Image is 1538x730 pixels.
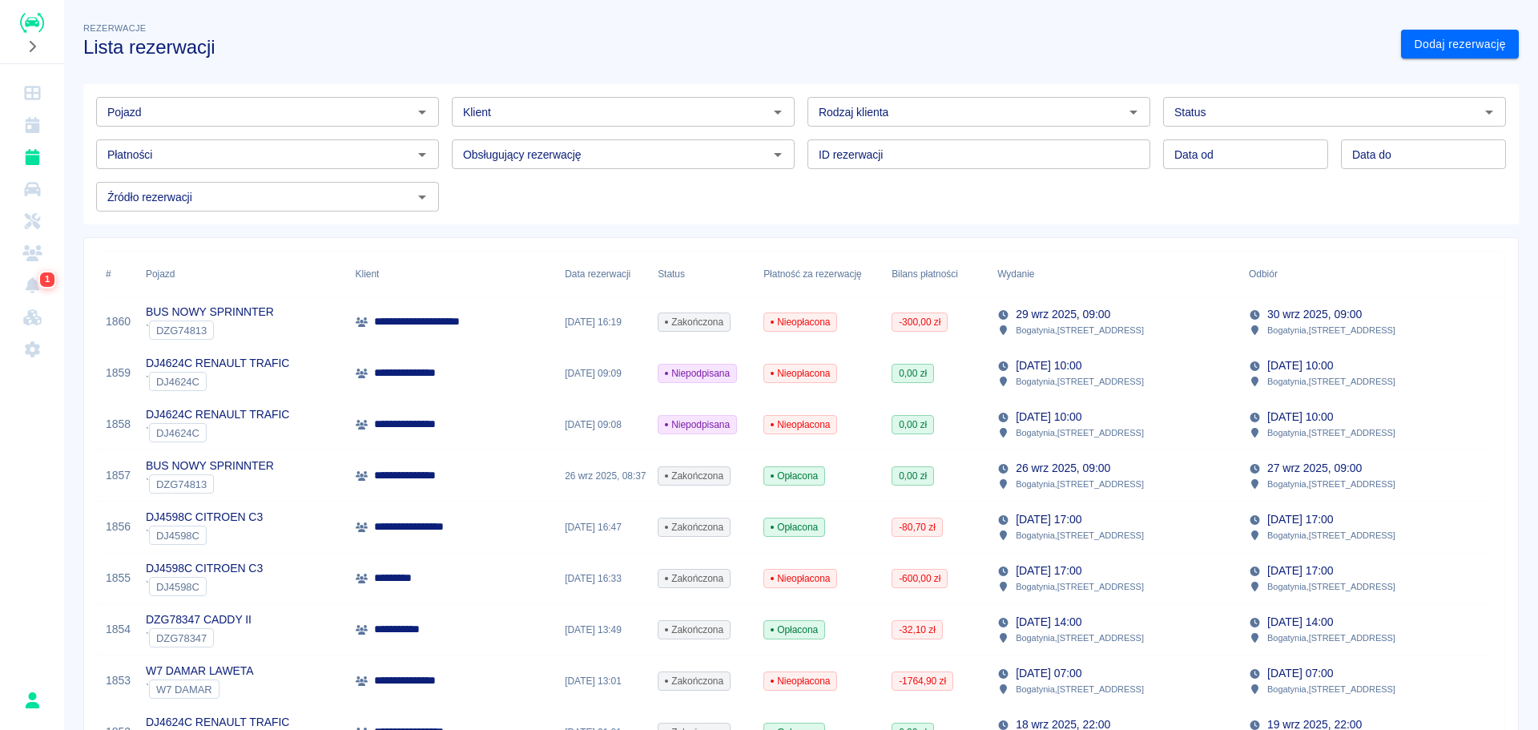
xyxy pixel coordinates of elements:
div: Pojazd [146,252,175,296]
p: Bogatynia , [STREET_ADDRESS] [1267,323,1395,337]
p: [DATE] 10:00 [1267,357,1333,374]
a: Kalendarz [6,109,58,141]
p: DJ4624C RENAULT TRAFIC [146,355,289,372]
div: Data rezerwacji [565,252,630,296]
div: 26 wrz 2025, 08:37 [557,450,650,502]
a: 1856 [106,518,131,535]
p: Bogatynia , [STREET_ADDRESS] [1016,579,1144,594]
p: [DATE] 07:00 [1267,665,1333,682]
p: Bogatynia , [STREET_ADDRESS] [1267,528,1395,542]
a: 1857 [106,467,131,484]
span: DJ4598C [150,581,206,593]
p: Bogatynia , [STREET_ADDRESS] [1016,425,1144,440]
p: [DATE] 17:00 [1267,563,1333,579]
p: 29 wrz 2025, 09:00 [1016,306,1110,323]
p: Bogatynia , [STREET_ADDRESS] [1016,631,1144,645]
a: Serwisy [6,205,58,237]
span: Zakończona [658,623,730,637]
div: [DATE] 16:33 [557,553,650,604]
p: 26 wrz 2025, 09:00 [1016,460,1110,477]
span: Nieopłacona [764,315,836,329]
div: # [98,252,138,296]
span: 1 [42,272,53,288]
p: [DATE] 10:00 [1016,357,1081,374]
span: Nieopłacona [764,674,836,688]
div: Status [658,252,685,296]
div: Data rezerwacji [557,252,650,296]
p: [DATE] 10:00 [1016,409,1081,425]
div: [DATE] 09:08 [557,399,650,450]
span: Opłacona [764,623,824,637]
a: Ustawienia [6,333,58,365]
span: W7 DAMAR [150,684,219,696]
div: [DATE] 09:09 [557,348,650,399]
div: ` [146,526,263,545]
p: [DATE] 14:00 [1016,614,1081,631]
div: [DATE] 13:01 [557,655,650,707]
p: [DATE] 17:00 [1016,511,1081,528]
p: Bogatynia , [STREET_ADDRESS] [1016,682,1144,696]
p: Bogatynia , [STREET_ADDRESS] [1267,579,1395,594]
p: [DATE] 17:00 [1267,511,1333,528]
div: ` [146,577,263,596]
button: Otwórz [411,186,433,208]
span: Opłacona [764,469,824,483]
div: # [106,252,111,296]
a: 1855 [106,570,131,587]
a: Widget WWW [6,301,58,333]
span: -600,00 zł [892,571,947,586]
div: Klient [348,252,558,296]
p: Bogatynia , [STREET_ADDRESS] [1016,528,1144,542]
p: Bogatynia , [STREET_ADDRESS] [1267,374,1395,389]
h3: Lista rezerwacji [83,36,1388,58]
p: [DATE] 10:00 [1267,409,1333,425]
input: DD.MM.YYYY [1163,139,1328,169]
div: Bilans płatności [892,252,958,296]
p: BUS NOWY SPRINNTER [146,458,274,474]
div: Płatność za rezerwację [755,252,884,296]
a: 1859 [106,365,131,381]
div: Odbiór [1241,252,1492,296]
span: DJ4598C [150,530,206,542]
button: Otwórz [767,143,789,166]
div: Wydanie [997,252,1034,296]
span: Nieopłacona [764,571,836,586]
a: 1858 [106,416,131,433]
div: [DATE] 16:19 [557,296,650,348]
div: [DATE] 13:49 [557,604,650,655]
span: Nieopłacona [764,417,836,432]
button: Rozwiń nawigację [20,36,44,57]
p: DJ4598C CITROEN C3 [146,509,263,526]
p: Bogatynia , [STREET_ADDRESS] [1267,682,1395,696]
p: [DATE] 14:00 [1267,614,1333,631]
span: DJ4624C [150,376,206,388]
p: BUS NOWY SPRINNTER [146,304,274,321]
p: [DATE] 17:00 [1016,563,1081,579]
button: Otwórz [1478,101,1500,123]
p: [DATE] 07:00 [1016,665,1081,682]
span: Zakończona [658,469,730,483]
span: Zakończona [658,520,730,534]
span: Niepodpisana [658,366,736,381]
span: Niepodpisana [658,417,736,432]
div: Bilans płatności [884,252,989,296]
span: Zakończona [658,315,730,329]
p: 30 wrz 2025, 09:00 [1267,306,1362,323]
button: Damian Michalak [15,684,49,717]
p: Bogatynia , [STREET_ADDRESS] [1016,477,1144,491]
a: Flota [6,173,58,205]
a: Rezerwacje [6,141,58,173]
a: Klienci [6,237,58,269]
p: Bogatynia , [STREET_ADDRESS] [1016,323,1144,337]
button: Otwórz [1122,101,1145,123]
img: Renthelp [20,13,44,33]
div: Płatność za rezerwację [763,252,862,296]
p: Bogatynia , [STREET_ADDRESS] [1016,374,1144,389]
div: Klient [356,252,380,296]
span: DZG78347 [150,632,213,644]
span: Zakończona [658,674,730,688]
a: Powiadomienia [6,269,58,301]
p: DZG78347 CADDY II [146,611,252,628]
div: [DATE] 16:47 [557,502,650,553]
